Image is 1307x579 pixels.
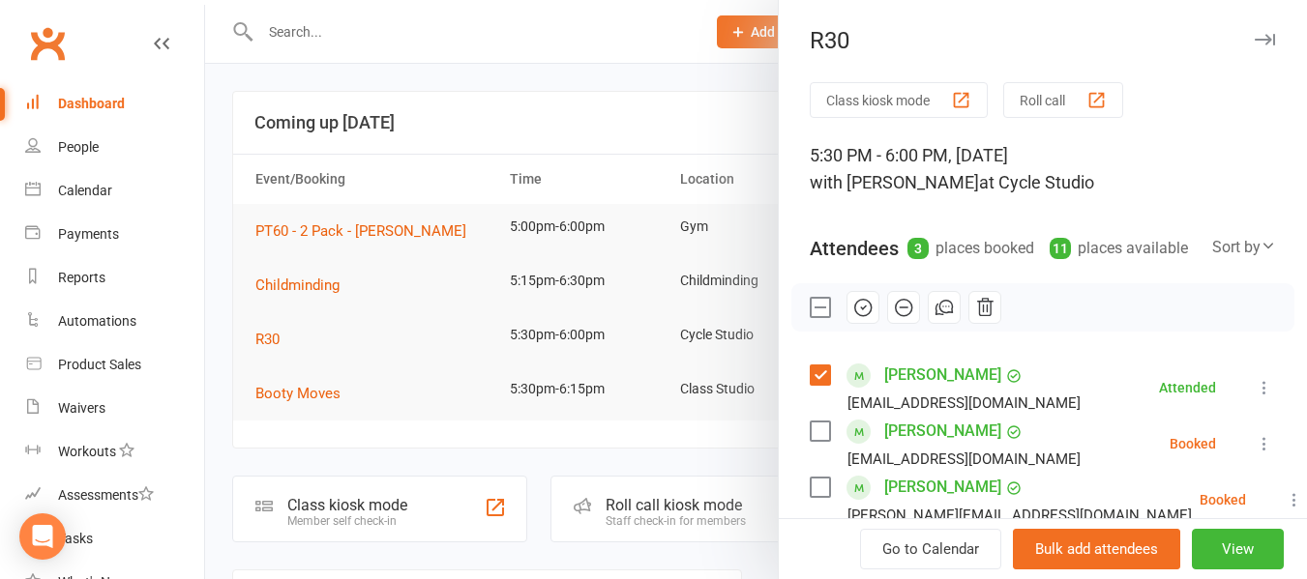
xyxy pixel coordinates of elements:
a: Reports [25,256,204,300]
button: Roll call [1003,82,1123,118]
div: [EMAIL_ADDRESS][DOMAIN_NAME] [847,391,1081,416]
div: Open Intercom Messenger [19,513,66,560]
div: [EMAIL_ADDRESS][DOMAIN_NAME] [847,447,1081,472]
a: Tasks [25,517,204,561]
a: Workouts [25,430,204,474]
button: Class kiosk mode [810,82,988,118]
div: places booked [907,235,1034,262]
div: R30 [779,27,1307,54]
a: [PERSON_NAME] [884,416,1001,447]
a: [PERSON_NAME] [884,472,1001,503]
div: Dashboard [58,96,125,111]
span: at Cycle Studio [979,172,1094,192]
a: [PERSON_NAME] [884,360,1001,391]
a: Clubworx [23,19,72,68]
div: Sort by [1212,235,1276,260]
button: View [1192,529,1284,569]
a: Dashboard [25,82,204,126]
div: Booked [1200,493,1246,507]
div: Waivers [58,400,105,416]
span: with [PERSON_NAME] [810,172,979,192]
a: Calendar [25,169,204,213]
div: 11 [1050,238,1071,259]
div: Calendar [58,183,112,198]
a: Automations [25,300,204,343]
a: Waivers [25,387,204,430]
button: Bulk add attendees [1013,529,1180,569]
div: Booked [1170,437,1216,450]
div: 5:30 PM - 6:00 PM, [DATE] [810,142,1276,196]
div: Attendees [810,235,899,262]
div: Attended [1159,381,1216,394]
a: Assessments [25,474,204,517]
div: 3 [907,238,929,259]
div: places available [1050,235,1188,262]
div: Product Sales [58,357,141,372]
div: Automations [58,313,136,329]
a: Go to Calendar [860,529,1001,569]
div: Tasks [58,531,93,546]
div: Assessments [58,487,154,503]
div: Reports [58,270,105,285]
a: Payments [25,213,204,256]
div: People [58,139,99,155]
div: [PERSON_NAME][EMAIL_ADDRESS][DOMAIN_NAME] [847,503,1192,528]
a: People [25,126,204,169]
div: Payments [58,226,119,242]
div: Workouts [58,444,116,459]
a: Product Sales [25,343,204,387]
